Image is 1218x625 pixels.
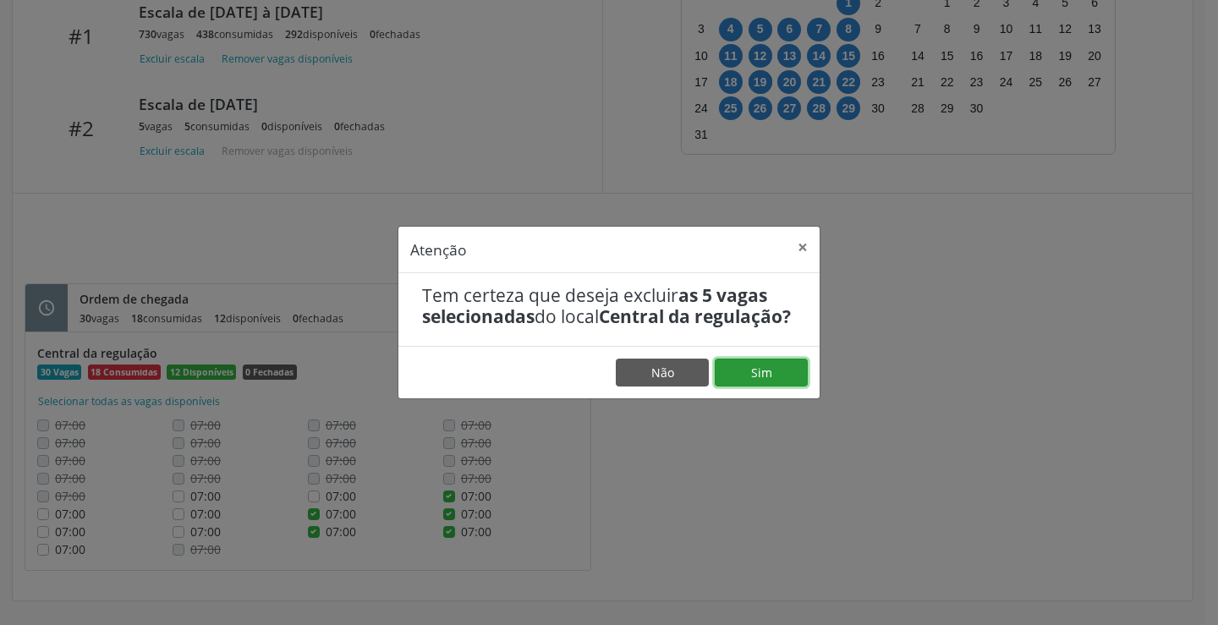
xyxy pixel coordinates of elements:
[422,283,767,328] b: as 5 vagas selecionadas
[422,285,796,327] h4: Tem certeza que deseja excluir do local
[410,238,467,260] h5: Atenção
[616,359,709,387] button: Não
[715,359,808,387] button: Sim
[786,227,820,268] button: Close
[599,304,791,328] b: Central da regulação?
